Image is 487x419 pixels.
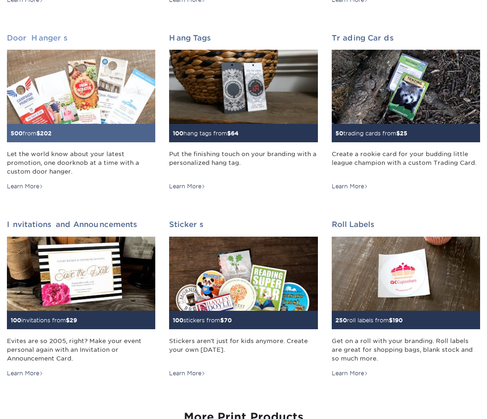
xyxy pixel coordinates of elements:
[7,220,155,378] a: Invitations and Announcements 100invitations from$29 Evites are so 2005, right? Make your event p...
[332,182,368,191] div: Learn More
[231,130,239,137] span: 64
[332,34,480,191] a: Trading Cards 50trading cards from$25 Create a rookie card for your budding little league champio...
[11,130,52,137] small: from
[169,34,317,42] h2: Hang Tags
[332,34,480,42] h2: Trading Cards
[11,130,23,137] span: 500
[66,317,70,324] span: $
[7,182,43,191] div: Learn More
[173,130,239,137] small: hang tags from
[332,369,368,378] div: Learn More
[227,130,231,137] span: $
[7,220,155,229] h2: Invitations and Announcements
[332,50,480,124] img: Trading Cards
[7,337,155,363] div: Evites are so 2005, right? Make your event personal again with an Invitation or Announcement Card.
[335,130,407,137] small: trading cards from
[169,369,205,378] div: Learn More
[332,220,480,378] a: Roll Labels 250roll labels from$190 Get on a roll with your branding. Roll labels are great for s...
[7,150,155,176] div: Let the world know about your latest promotion, one doorknob at a time with a custom door hanger.
[11,317,77,324] small: invitations from
[389,317,393,324] span: $
[169,150,317,176] div: Put the finishing touch on your branding with a personalized hang tag.
[335,130,343,137] span: 50
[220,317,224,324] span: $
[396,130,400,137] span: $
[332,150,480,176] div: Create a rookie card for your budding little league champion with a custom Trading Card.
[173,317,183,324] span: 100
[169,220,317,229] h2: Stickers
[332,337,480,363] div: Get on a roll with your branding. Roll labels are great for shopping bags, blank stock and so muc...
[169,182,205,191] div: Learn More
[332,237,480,311] img: Roll Labels
[169,50,317,124] img: Hang Tags
[7,237,155,311] img: Invitations and Announcements
[173,130,183,137] span: 100
[36,130,40,137] span: $
[7,50,155,124] img: Door Hangers
[335,317,347,324] span: 250
[400,130,407,137] span: 25
[169,34,317,191] a: Hang Tags 100hang tags from$64 Put the finishing touch on your branding with a personalized hang ...
[169,237,317,311] img: Stickers
[169,337,317,363] div: Stickers aren't just for kids anymore. Create your own [DATE].
[70,317,77,324] span: 29
[169,220,317,378] a: Stickers 100stickers from$70 Stickers aren't just for kids anymore. Create your own [DATE]. Learn...
[224,317,232,324] span: 70
[40,130,52,137] span: 202
[11,317,21,324] span: 100
[332,220,480,229] h2: Roll Labels
[393,317,403,324] span: 190
[7,34,155,42] h2: Door Hangers
[7,369,43,378] div: Learn More
[7,34,155,191] a: Door Hangers 500from$202 Let the world know about your latest promotion, one doorknob at a time w...
[173,317,232,324] small: stickers from
[335,317,403,324] small: roll labels from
